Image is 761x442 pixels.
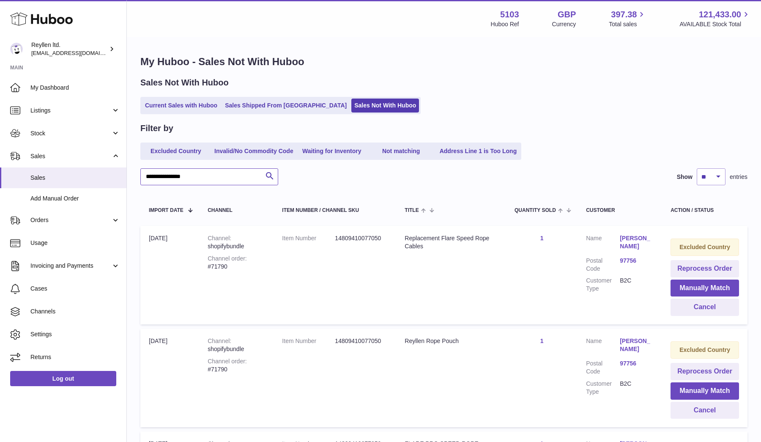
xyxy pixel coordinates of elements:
a: Invalid/No Commodity Code [211,144,296,158]
a: 1 [540,235,544,242]
dd: 14809410077050 [335,337,388,345]
a: 397.38 Total sales [609,9,646,28]
button: Reprocess Order [671,260,739,277]
dt: Name [586,337,620,355]
span: Listings [30,107,111,115]
dt: Postal Code [586,257,620,273]
span: Orders [30,216,111,224]
div: Currency [552,20,576,28]
a: 121,433.00 AVAILABLE Stock Total [679,9,751,28]
strong: 5103 [500,9,519,20]
a: [PERSON_NAME] [620,337,654,353]
h2: Filter by [140,123,173,134]
div: Channel [208,208,265,213]
a: Log out [10,371,116,386]
span: entries [730,173,747,181]
td: [DATE] [140,329,199,427]
div: Huboo Ref [491,20,519,28]
img: reyllen@reyllen.com [10,43,23,55]
span: Import date [149,208,183,213]
span: My Dashboard [30,84,120,92]
div: #71790 [208,357,265,373]
dd: 14809410077050 [335,234,388,242]
a: Sales Not With Huboo [351,99,419,113]
span: AVAILABLE Stock Total [679,20,751,28]
div: Customer [586,208,654,213]
div: Action / Status [671,208,739,213]
span: Usage [30,239,120,247]
dt: Customer Type [586,277,620,293]
div: Reyllen Rope Pouch [405,337,498,345]
span: Returns [30,353,120,361]
a: Waiting for Inventory [298,144,366,158]
span: Quantity Sold [515,208,556,213]
a: 97756 [620,360,654,368]
strong: Channel [208,338,231,344]
a: [PERSON_NAME] [620,234,654,250]
span: Cases [30,285,120,293]
div: shopifybundle [208,234,265,250]
dd: B2C [620,380,654,396]
h2: Sales Not With Huboo [140,77,229,88]
button: Manually Match [671,382,739,400]
span: Sales [30,152,111,160]
label: Show [677,173,693,181]
span: 121,433.00 [699,9,741,20]
dt: Customer Type [586,380,620,396]
span: 397.38 [611,9,637,20]
span: Invoicing and Payments [30,262,111,270]
a: Address Line 1 is Too Long [437,144,520,158]
dd: B2C [620,277,654,293]
a: Excluded Country [142,144,210,158]
button: Cancel [671,402,739,419]
span: Add Manual Order [30,195,120,203]
div: shopifybundle [208,337,265,353]
a: Current Sales with Huboo [142,99,220,113]
h1: My Huboo - Sales Not With Huboo [140,55,747,69]
strong: Excluded Country [679,346,730,353]
td: [DATE] [140,226,199,324]
a: Sales Shipped From [GEOGRAPHIC_DATA] [222,99,350,113]
span: Title [405,208,419,213]
strong: Excluded Country [679,244,730,250]
dt: Postal Code [586,360,620,376]
div: Item Number / Channel SKU [282,208,388,213]
strong: Channel order [208,358,247,365]
div: Replacement Flare Speed Rope Cables [405,234,498,250]
div: #71790 [208,255,265,271]
a: Not matching [367,144,435,158]
span: Sales [30,174,120,182]
button: Cancel [671,299,739,316]
div: Reyllen ltd. [31,41,107,57]
a: 1 [540,338,544,344]
strong: GBP [558,9,576,20]
button: Reprocess Order [671,363,739,380]
button: Manually Match [671,280,739,297]
span: Total sales [609,20,646,28]
span: Channels [30,307,120,316]
dt: Name [586,234,620,253]
strong: Channel [208,235,231,242]
span: [EMAIL_ADDRESS][DOMAIN_NAME] [31,49,124,56]
dt: Item Number [282,337,335,345]
span: Settings [30,330,120,338]
dt: Item Number [282,234,335,242]
strong: Channel order [208,255,247,262]
a: 97756 [620,257,654,265]
span: Stock [30,129,111,137]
